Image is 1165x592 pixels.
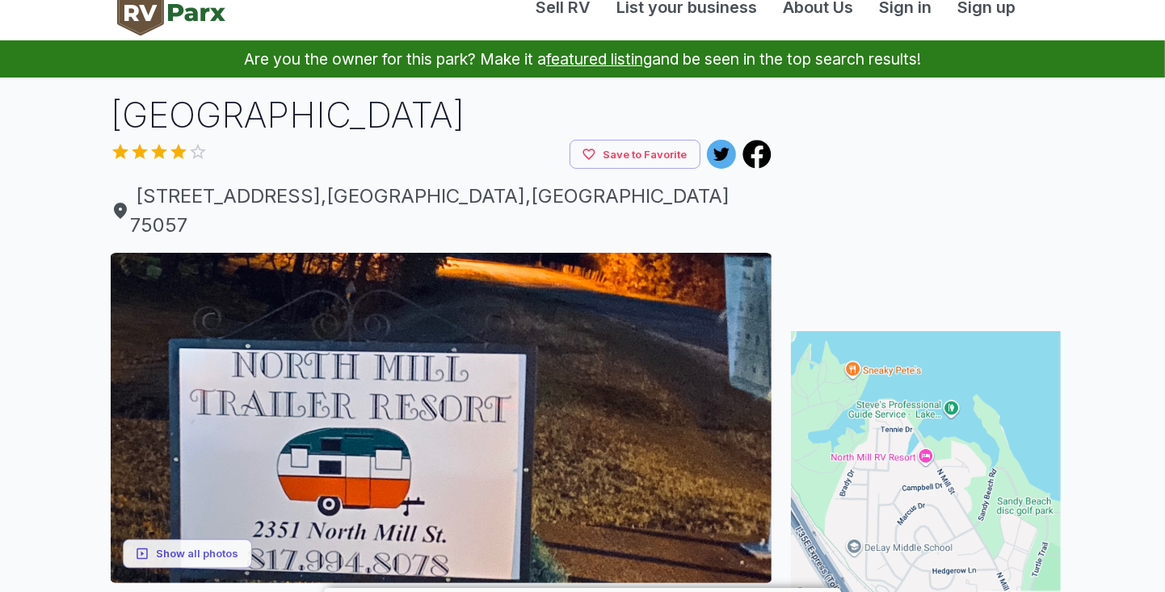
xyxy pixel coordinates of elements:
[111,90,772,140] h1: [GEOGRAPHIC_DATA]
[111,182,772,240] a: [STREET_ADDRESS],[GEOGRAPHIC_DATA],[GEOGRAPHIC_DATA] 75057
[111,253,772,583] img: AAcXr8qaCbMlTRi5Aj3mcpvhAepJe5vtTbOSG9uR5-Vbj0lrgoauglSI79SIIJt3xJZFg2iQZtb2iz4AJvPWVAeJ0syHk7BSZ...
[791,90,1061,292] iframe: Advertisement
[19,40,1146,78] p: Are you the owner for this park? Make it a and be seen in the top search results!
[123,539,252,569] button: Show all photos
[570,140,700,170] button: Save to Favorite
[111,182,772,240] span: [STREET_ADDRESS] , [GEOGRAPHIC_DATA] , [GEOGRAPHIC_DATA] 75057
[546,49,652,69] a: featured listing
